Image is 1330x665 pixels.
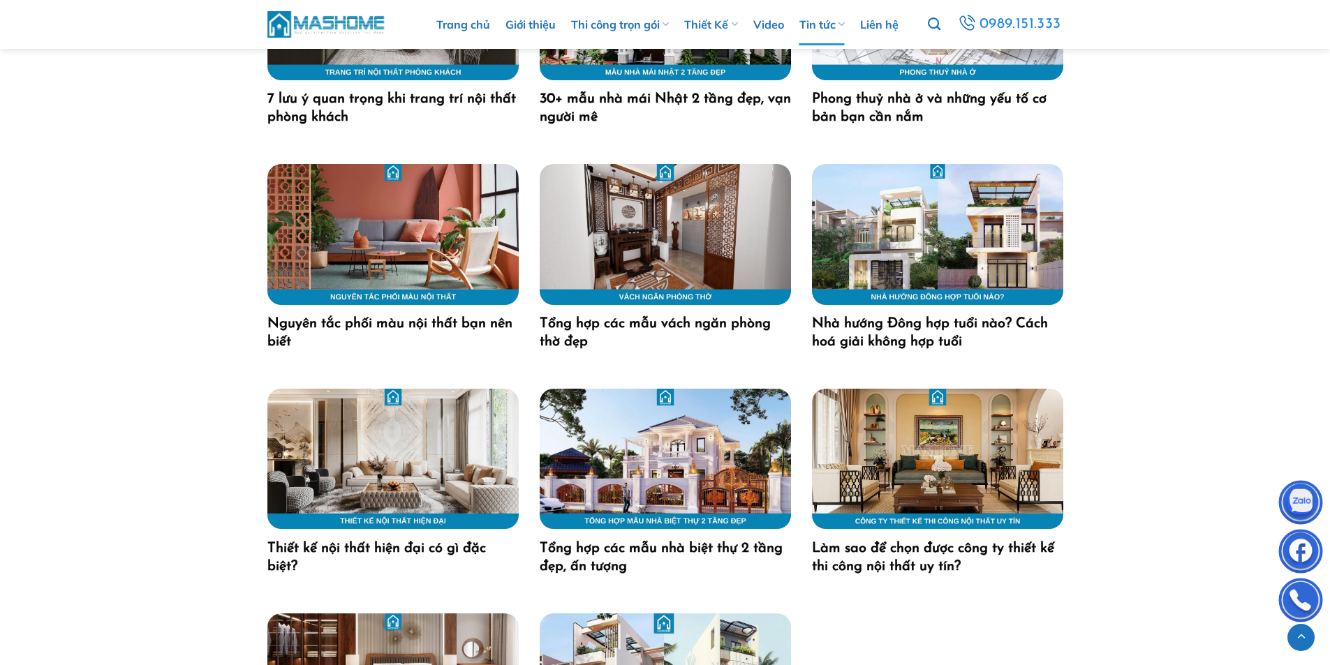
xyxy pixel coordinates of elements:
a: Trang chủ [436,3,490,45]
a: Thi công trọn gói [571,3,669,45]
a: Lên đầu trang [1287,624,1315,651]
img: Zalo [1280,484,1322,525]
img: Nhà hướng Đông hợp tuổi nào? Cách hoá giải không hợp tuổi 44 [812,164,1063,305]
a: 7 lưu ý quan trọng khi trang trí nội thất phòng khách [267,90,519,126]
a: Nhà hướng Đông hợp tuổi nào? Cách hoá giải không hợp tuổi [812,315,1063,351]
a: Phong thuỷ nhà ở và những yếu tố cơ bản bạn cần nắm [812,90,1063,126]
a: Thiết kế nội thất hiện đại có gì đặc biệt? [267,539,519,576]
a: Tin tức [799,3,845,45]
a: Giới thiệu [505,3,556,45]
img: Nguyên tắc phối màu nội thất bạn nên biết 38 [267,164,519,305]
a: Tìm kiếm [928,10,940,39]
a: Làm sao để chọn được công ty thiết kế thi công nội thất uy tín? [812,539,1063,576]
img: Tổng hợp các mẫu vách ngăn phòng thờ đẹp 39 [540,164,791,305]
a: Tổng hợp các mẫu vách ngăn phòng thờ đẹp [540,315,791,351]
span: 0989.151.333 [980,13,1061,36]
a: Thiết Kế [684,3,737,45]
img: Tổng hợp các mẫu nhà biệt thự 2 tầng đẹp, ấn tượng 51 [540,389,791,530]
img: Facebook [1280,532,1322,574]
img: Làm sao để chọn được công ty thiết kế thi công nội thất uy tín? 52 [812,389,1063,530]
img: Thiết kế nội thất hiện đại có gì đặc biệt? 46 [267,389,519,530]
a: Nguyên tắc phối màu nội thất bạn nên biết [267,315,519,351]
a: 0989.151.333 [956,12,1063,37]
img: MasHome – Tổng Thầu Thiết Kế Và Xây Nhà Trọn Gói [267,9,386,39]
a: Video [753,3,784,45]
a: Tổng hợp các mẫu nhà biệt thự 2 tầng đẹp, ấn tượng [540,539,791,576]
a: Liên hệ [860,3,899,45]
a: 30+ mẫu nhà mái Nhật 2 tầng đẹp, vạn người mê [540,90,791,126]
img: Phone [1280,581,1322,623]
